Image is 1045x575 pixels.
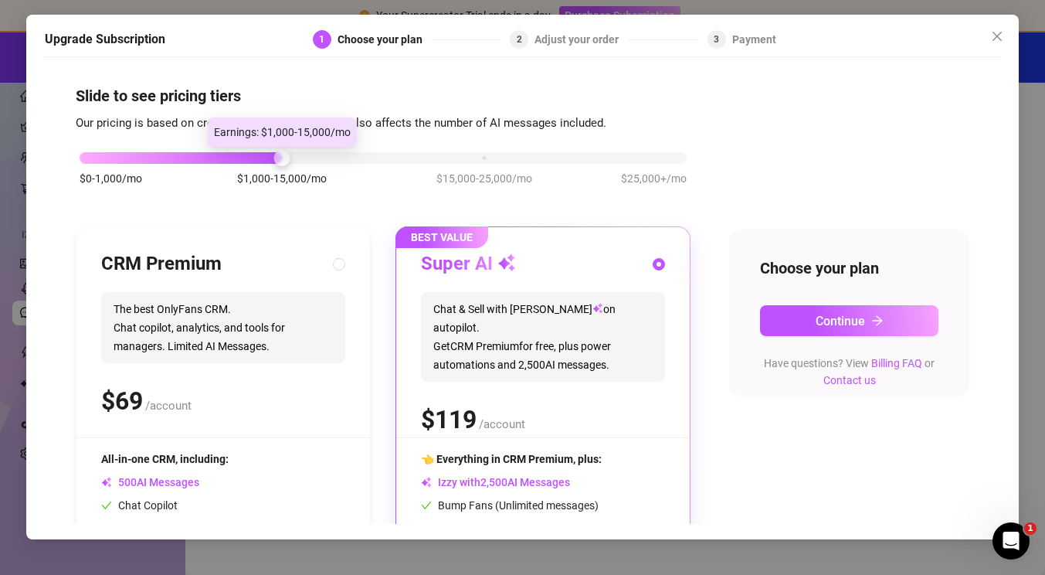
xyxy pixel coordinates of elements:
[421,500,432,511] span: check
[421,252,516,277] h3: Super AI
[871,357,922,369] a: Billing FAQ
[992,522,1030,560] iframe: Intercom live chat
[395,226,488,248] span: BEST VALUE
[208,117,357,147] div: Earnings: $1,000-15,000/mo
[101,386,143,416] span: $
[621,170,687,187] span: $25,000+/mo
[421,453,602,465] span: 👈 Everything in CRM Premium, plus:
[1024,522,1037,535] span: 1
[76,116,606,130] span: Our pricing is based on creator's monthly earnings. It also affects the number of AI messages inc...
[764,357,935,386] span: Have questions? View or
[714,34,719,45] span: 3
[45,30,165,49] h5: Upgrade Subscription
[871,315,884,327] span: arrow-right
[823,374,876,386] a: Contact us
[101,292,345,363] span: The best OnlyFans CRM. Chat copilot, analytics, and tools for managers. Limited AI Messages.
[101,522,169,535] span: CRM Tools
[732,30,776,49] div: Payment
[985,24,1009,49] button: Close
[101,500,112,511] span: check
[985,30,1009,43] span: Close
[436,170,532,187] span: $15,000-25,000/mo
[145,399,192,413] span: /account
[760,305,938,336] button: Continuearrow-right
[760,257,938,279] h4: Choose your plan
[101,453,229,465] span: All-in-one CRM, including:
[421,523,432,534] span: check
[76,85,969,107] h4: Slide to see pricing tiers
[991,30,1003,43] span: close
[816,314,865,328] span: Continue
[80,170,142,187] span: $0-1,000/mo
[101,252,222,277] h3: CRM Premium
[534,30,628,49] div: Adjust your order
[319,34,324,45] span: 1
[421,499,599,512] span: Bump Fans (Unlimited messages)
[101,499,178,512] span: Chat Copilot
[517,34,522,45] span: 2
[421,292,665,382] span: Chat & Sell with [PERSON_NAME] on autopilot. Get CRM Premium for free, plus power automations and...
[421,405,477,434] span: $
[101,523,112,534] span: check
[101,476,199,488] span: AI Messages
[237,170,327,187] span: $1,000-15,000/mo
[479,417,525,431] span: /account
[338,30,432,49] div: Choose your plan
[421,476,570,488] span: Izzy with AI Messages
[421,522,560,535] span: Follow-back Expired Fans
